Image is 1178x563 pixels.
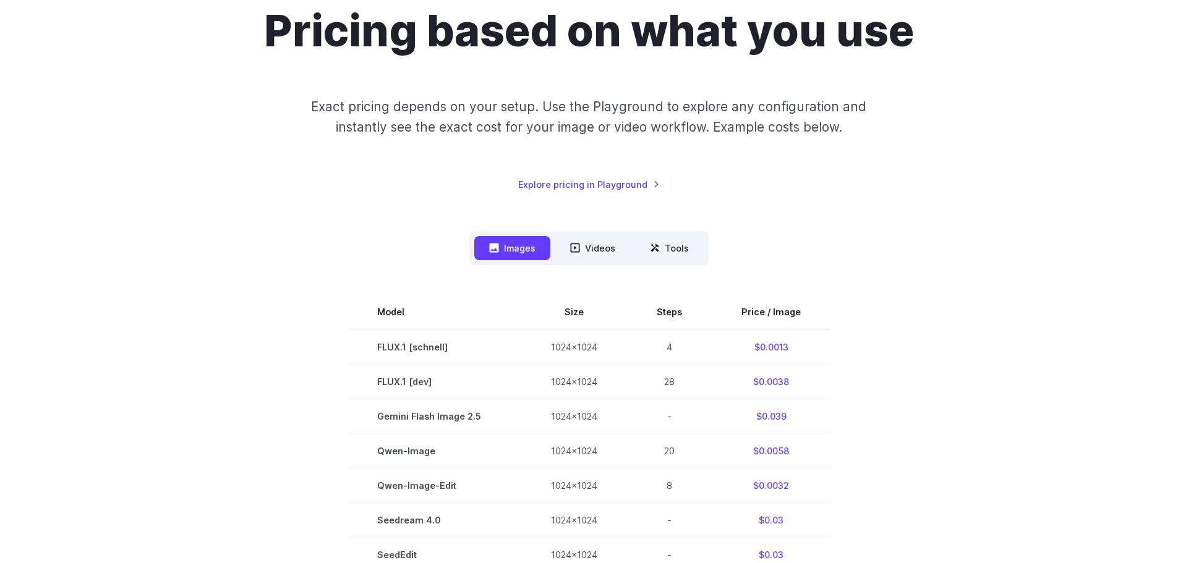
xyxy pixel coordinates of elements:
[555,236,630,260] button: Videos
[288,96,890,138] p: Exact pricing depends on your setup. Use the Playground to explore any configuration and instantl...
[635,236,704,260] button: Tools
[627,295,712,329] th: Steps
[712,399,830,433] td: $0.039
[627,503,712,538] td: -
[627,433,712,468] td: 20
[627,364,712,399] td: 28
[521,364,627,399] td: 1024x1024
[521,399,627,433] td: 1024x1024
[521,503,627,538] td: 1024x1024
[377,409,492,423] span: Gemini Flash Image 2.5
[518,177,660,192] a: Explore pricing in Playground
[712,329,830,365] td: $0.0013
[627,399,712,433] td: -
[474,236,550,260] button: Images
[348,329,521,365] td: FLUX.1 [schnell]
[348,468,521,502] td: Qwen-Image-Edit
[348,364,521,399] td: FLUX.1 [dev]
[712,295,830,329] th: Price / Image
[264,5,914,57] h1: Pricing based on what you use
[348,503,521,538] td: Seedream 4.0
[712,503,830,538] td: $0.03
[348,295,521,329] th: Model
[627,329,712,365] td: 4
[521,433,627,468] td: 1024x1024
[521,329,627,365] td: 1024x1024
[627,468,712,502] td: 8
[712,468,830,502] td: $0.0032
[712,433,830,468] td: $0.0058
[348,433,521,468] td: Qwen-Image
[712,364,830,399] td: $0.0038
[521,295,627,329] th: Size
[521,468,627,502] td: 1024x1024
